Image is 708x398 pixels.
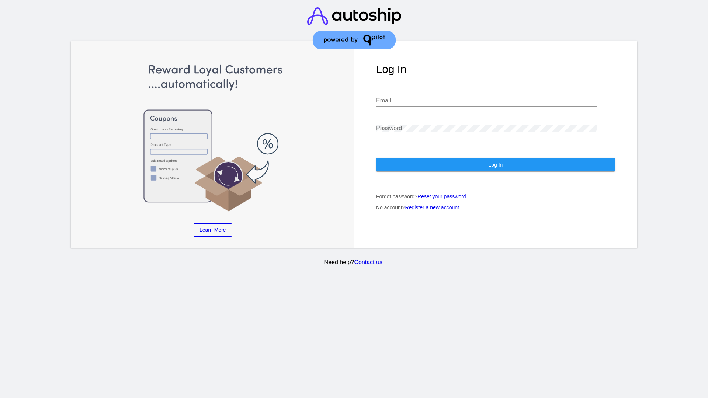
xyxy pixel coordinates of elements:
[376,205,615,210] p: No account?
[70,259,639,266] p: Need help?
[354,259,384,265] a: Contact us!
[488,162,503,168] span: Log In
[93,63,332,212] img: Apply Coupons Automatically to Scheduled Orders with QPilot
[376,97,597,104] input: Email
[405,205,459,210] a: Register a new account
[376,158,615,171] button: Log In
[199,227,226,233] span: Learn More
[376,63,615,76] h1: Log In
[194,223,232,237] a: Learn More
[417,193,466,199] a: Reset your password
[376,193,615,199] p: Forgot password?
